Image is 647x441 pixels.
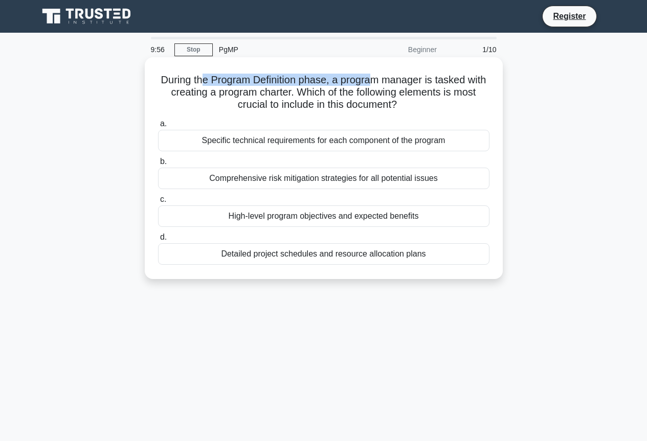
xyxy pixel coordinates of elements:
div: PgMP [213,39,353,60]
span: a. [160,119,167,128]
div: Beginner [353,39,443,60]
div: Comprehensive risk mitigation strategies for all potential issues [158,168,489,189]
h5: During the Program Definition phase, a program manager is tasked with creating a program charter.... [157,74,490,111]
span: b. [160,157,167,166]
a: Stop [174,43,213,56]
a: Register [547,10,592,22]
div: High-level program objectives and expected benefits [158,205,489,227]
div: 1/10 [443,39,503,60]
div: Specific technical requirements for each component of the program [158,130,489,151]
span: c. [160,195,166,203]
div: 9:56 [145,39,174,60]
div: Detailed project schedules and resource allocation plans [158,243,489,265]
span: d. [160,233,167,241]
